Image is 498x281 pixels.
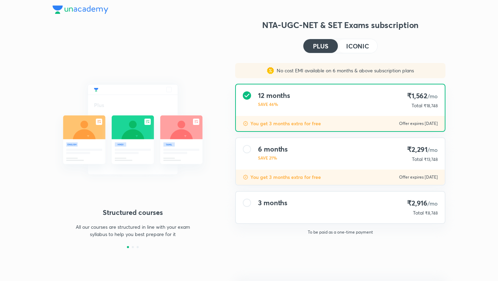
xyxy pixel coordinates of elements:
[267,67,274,74] img: sales discount
[235,19,445,30] h3: NTA-UGC-NET & SET Exams subscription
[338,39,377,53] button: ICONIC
[243,121,248,126] img: discount
[73,223,193,238] p: All our courses are structured in line with your exam syllabus to help you best prepare for it
[53,6,108,14] img: Company Logo
[53,207,213,218] h4: Structured courses
[424,157,438,162] span: ₹13,748
[258,145,288,153] h4: 6 months
[427,200,438,207] span: /mo
[53,69,213,190] img: daily_live_classes_be8fa5af21.svg
[250,174,321,181] p: You get 3 months extra for free
[412,102,422,109] p: Total
[230,229,451,235] p: To be paid as a one-time payment
[258,199,287,207] h4: 3 months
[243,174,248,180] img: discount
[412,156,423,163] p: Total
[399,174,438,180] p: Offer expires [DATE]
[413,209,424,216] p: Total
[425,210,438,216] span: ₹8,748
[424,103,438,108] span: ₹18,748
[250,120,321,127] p: You get 3 months extra for free
[427,146,438,153] span: /mo
[407,199,438,208] h4: ₹2,916
[427,92,438,100] span: /mo
[346,43,369,49] h4: ICONIC
[313,43,328,49] h4: PLUS
[258,101,290,107] p: SAVE 46%
[258,155,288,161] p: SAVE 21%
[303,39,338,53] button: PLUS
[258,91,290,100] h4: 12 months
[399,121,438,126] p: Offer expires [DATE]
[407,91,438,101] h4: ₹1,562
[407,145,438,154] h4: ₹2,291
[274,67,414,74] p: No cost EMI available on 6 months & above subscription plans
